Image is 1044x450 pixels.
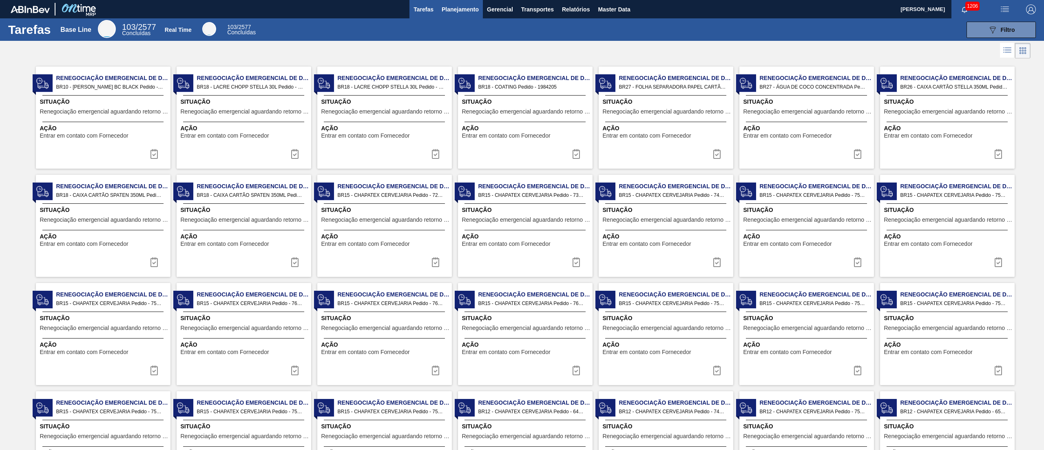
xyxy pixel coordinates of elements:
span: Renegociação Emergencial de Data [197,74,311,82]
span: Renegociação Emergencial de Data [478,182,593,191]
span: BR15 - CHAPATEX CERVEJARIA Pedido - 758342 [338,407,445,416]
img: status [599,77,611,89]
button: icon-task complete [144,146,164,162]
span: Renegociação Emergencial de Data [338,399,452,407]
span: BR15 - CHAPATEX CERVEJARIA Pedido - 758339 [900,299,1008,308]
span: Renegociação Emergencial de Data [900,74,1015,82]
span: Concluídas [227,29,256,36]
span: Entrar em contato com Fornecedor [462,349,551,355]
span: BR15 - CHAPATEX CERVEJARIA Pedido - 750158 [900,191,1008,200]
span: BR15 - CHAPATEX CERVEJARIA Pedido - 734697 [478,191,586,200]
span: Entrar em contato com Fornecedor [462,133,551,139]
img: icon-task complete [290,365,300,375]
div: Completar tarefa: 29770322 [848,362,867,379]
button: icon-task complete [285,146,305,162]
span: Situação [462,422,591,431]
div: Completar tarefa: 29770311 [285,254,305,270]
img: icon-task complete [853,257,863,267]
span: Renegociação emergencial aguardando retorno Fornecedor [40,109,168,115]
span: Renegociação Emergencial de Data [900,399,1015,407]
span: Entrar em contato com Fornecedor [321,349,410,355]
span: BR15 - CHAPATEX CERVEJARIA Pedido - 750157 [760,191,867,200]
button: icon-task complete [707,146,727,162]
span: Renegociação Emergencial de Data [900,290,1015,299]
span: Ação [884,341,1013,349]
span: Gerencial [487,4,513,14]
span: Renegociação Emergencial de Data [338,182,452,191]
button: icon-task complete [426,254,445,270]
div: Completar tarefa: 29770307 [848,146,867,162]
span: Renegociação Emergencial de Data [338,74,452,82]
span: Renegociação Emergencial de Data [619,290,733,299]
img: icon-task complete [149,365,159,375]
img: icon-task complete [853,149,863,159]
span: Situação [603,98,731,106]
span: BR26 - CAIXA CARTÃO STELLA 350ML Pedido - 2003100 [900,82,1008,91]
span: Renegociação emergencial aguardando retorno Fornecedor [603,217,731,223]
button: icon-task complete [566,146,586,162]
span: Entrar em contato com Fornecedor [743,349,832,355]
span: Entrar em contato com Fornecedor [462,241,551,247]
div: Completar tarefa: 29770323 [989,362,1008,379]
button: icon-task complete [144,254,164,270]
span: Ação [40,124,168,133]
span: Situação [884,422,1013,431]
span: Renegociação Emergencial de Data [478,74,593,82]
span: Ação [321,124,450,133]
img: icon-task complete [290,149,300,159]
span: Entrar em contato com Fornecedor [40,349,128,355]
span: BR18 - COATING Pedido - 1984205 [478,82,586,91]
span: Renegociação Emergencial de Data [197,399,311,407]
button: icon-task complete [144,362,164,379]
div: Completar tarefa: 29770313 [566,254,586,270]
span: Situação [743,422,872,431]
span: Ação [181,124,309,133]
img: status [318,185,330,198]
span: Ação [743,232,872,241]
span: Renegociação emergencial aguardando retorno Fornecedor [884,325,1013,331]
span: Situação [884,314,1013,323]
div: Completar tarefa: 29770300 [144,146,164,162]
span: Renegociação Emergencial de Data [478,399,593,407]
span: Ação [462,341,591,349]
img: status [318,402,330,414]
span: Renegociação Emergencial de Data [760,74,874,82]
span: BR27 - ÁGUA DE COCO CONCENTRADA Pedido - 633752 [760,82,867,91]
img: status [740,77,752,89]
span: Entrar em contato com Fornecedor [884,241,973,247]
span: Renegociação emergencial aguardando retorno Fornecedor [40,217,168,223]
span: Entrar em contato com Fornecedor [40,133,128,139]
img: status [458,185,471,198]
img: icon-task complete [571,257,581,267]
span: BR15 - CHAPATEX CERVEJARIA Pedido - 758340 [56,407,164,416]
span: Entrar em contato com Fornecedor [884,133,973,139]
img: status [458,294,471,306]
button: icon-task complete [989,362,1008,379]
img: status [740,402,752,414]
div: Completar tarefa: 29770321 [707,362,727,379]
img: Logout [1026,4,1036,14]
div: Completar tarefa: 29770315 [848,254,867,270]
span: Transportes [521,4,554,14]
span: Renegociação emergencial aguardando retorno Fornecedor [884,217,1013,223]
span: Renegociação emergencial aguardando retorno Fornecedor [40,433,168,439]
img: icon-task complete [290,257,300,267]
span: BR15 - CHAPATEX CERVEJARIA Pedido - 763529 [197,299,305,308]
div: Real Time [227,25,256,35]
span: Situação [462,314,591,323]
span: Entrar em contato com Fornecedor [181,349,269,355]
span: Filtro [1001,27,1015,33]
button: icon-task complete [285,362,305,379]
img: status [880,294,893,306]
span: Tarefas [414,4,434,14]
span: Renegociação emergencial aguardando retorno Fornecedor [603,325,731,331]
span: Renegociação emergencial aguardando retorno Fornecedor [321,433,450,439]
img: status [36,402,49,414]
span: Renegociação emergencial aguardando retorno Fornecedor [40,325,168,331]
span: Renegociação Emergencial de Data [56,74,170,82]
img: TNhmsLtSVTkK8tSr43FrP2fwEKptu5GPRR3wAAAABJRU5ErkJggg== [11,6,50,13]
img: status [458,77,471,89]
img: icon-task complete [853,365,863,375]
img: icon-task complete [993,257,1003,267]
span: Renegociação emergencial aguardando retorno Fornecedor [462,109,591,115]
